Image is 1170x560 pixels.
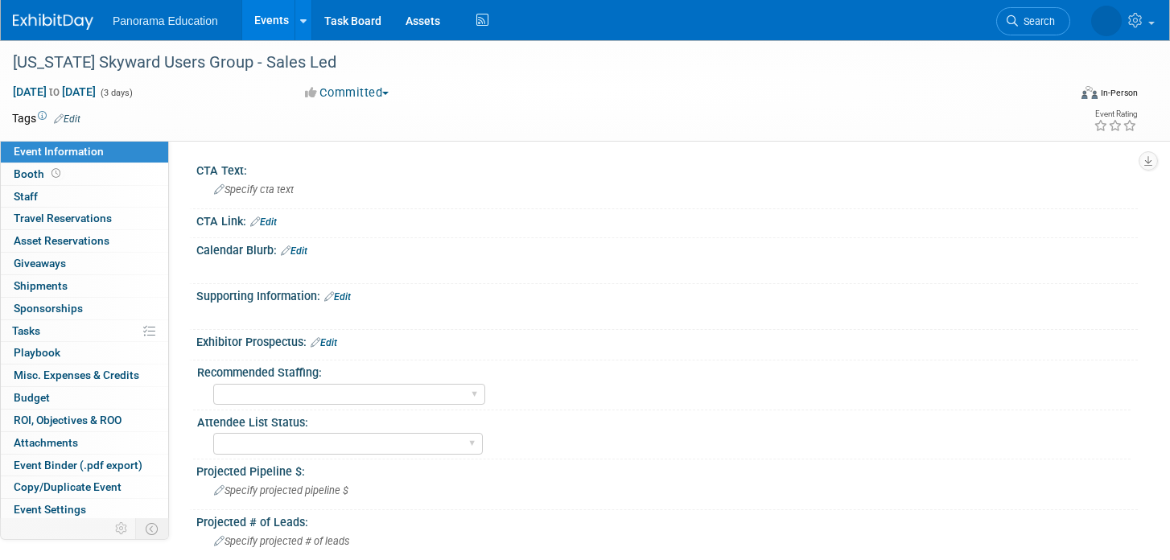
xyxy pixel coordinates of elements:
[99,88,133,98] span: (3 days)
[136,518,169,539] td: Toggle Event Tabs
[54,113,80,125] a: Edit
[13,14,93,30] img: ExhibitDay
[196,159,1138,179] div: CTA Text:
[324,291,351,303] a: Edit
[214,484,348,496] span: Specify projected pipeline $
[196,209,1138,230] div: CTA Link:
[14,302,83,315] span: Sponsorships
[1,387,168,409] a: Budget
[196,459,1138,480] div: Projected Pipeline $:
[1094,110,1137,118] div: Event Rating
[1,455,168,476] a: Event Binder (.pdf export)
[7,48,1042,77] div: [US_STATE] Skyward Users Group - Sales Led
[14,234,109,247] span: Asset Reservations
[996,7,1070,35] a: Search
[196,238,1138,259] div: Calendar Blurb:
[113,14,218,27] span: Panorama Education
[1,208,168,229] a: Travel Reservations
[970,84,1138,108] div: Event Format
[12,84,97,99] span: [DATE] [DATE]
[1081,86,1098,99] img: Format-Inperson.png
[214,535,349,547] span: Specify projected # of leads
[281,245,307,257] a: Edit
[14,346,60,359] span: Playbook
[1,163,168,185] a: Booth
[1,364,168,386] a: Misc. Expenses & Credits
[1,298,168,319] a: Sponsorships
[14,190,38,203] span: Staff
[14,436,78,449] span: Attachments
[48,167,64,179] span: Booth not reserved yet
[1018,15,1055,27] span: Search
[1,499,168,521] a: Event Settings
[1,141,168,163] a: Event Information
[14,503,86,516] span: Event Settings
[196,284,1138,305] div: Supporting Information:
[14,369,139,381] span: Misc. Expenses & Credits
[14,459,142,471] span: Event Binder (.pdf export)
[1,253,168,274] a: Giveaways
[14,279,68,292] span: Shipments
[12,324,40,337] span: Tasks
[197,410,1131,430] div: Attendee List Status:
[14,480,122,493] span: Copy/Duplicate Event
[14,145,104,158] span: Event Information
[108,518,136,539] td: Personalize Event Tab Strip
[1,230,168,252] a: Asset Reservations
[14,257,66,270] span: Giveaways
[47,85,62,98] span: to
[1,186,168,208] a: Staff
[14,414,122,426] span: ROI, Objectives & ROO
[250,216,277,228] a: Edit
[14,212,112,224] span: Travel Reservations
[1,410,168,431] a: ROI, Objectives & ROO
[12,110,80,126] td: Tags
[1,275,168,297] a: Shipments
[299,84,395,101] button: Committed
[1,320,168,342] a: Tasks
[14,167,64,180] span: Booth
[311,337,337,348] a: Edit
[14,391,50,404] span: Budget
[1091,6,1122,36] img: Genessis Zarrabal
[197,360,1131,381] div: Recommended Staffing:
[196,330,1138,351] div: Exhibitor Prospectus:
[1,342,168,364] a: Playbook
[196,510,1138,530] div: Projected # of Leads:
[1,432,168,454] a: Attachments
[1,476,168,498] a: Copy/Duplicate Event
[214,183,294,196] span: Specify cta text
[1100,87,1138,99] div: In-Person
